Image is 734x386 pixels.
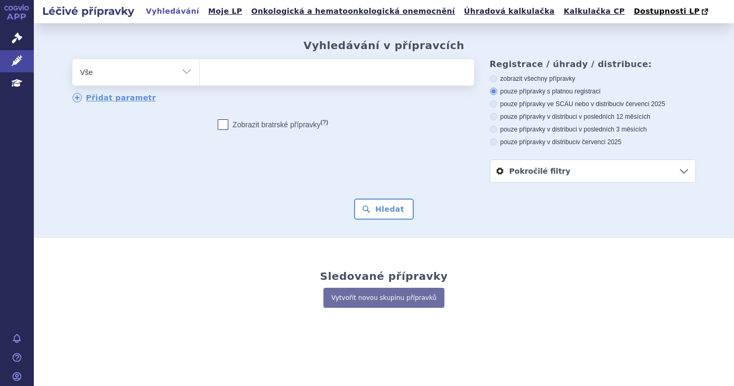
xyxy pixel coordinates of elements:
span: Dostupnosti LP [634,7,700,15]
h2: Léčivé přípravky [34,4,143,18]
a: Vyhledávání [143,4,202,18]
a: Pokročilé filtry [490,160,695,182]
label: pouze přípravky v distribuci [490,138,696,146]
h3: Registrace / úhrady / distribuce: [490,59,696,69]
label: pouze přípravky s platnou registrací [490,87,696,96]
span: v červenci 2025 [577,138,621,146]
a: Kalkulačka CP [561,4,628,18]
a: Úhradová kalkulačka [461,4,558,18]
h2: Vyhledávání v přípravcích [303,39,464,52]
button: Hledat [354,199,414,220]
span: v červenci 2025 [621,100,665,108]
label: zobrazit všechny přípravky [490,74,696,83]
a: Onkologická a hematoonkologická onemocnění [248,4,458,18]
label: pouze přípravky ve SCAU nebo v distribuci [490,100,696,108]
label: Zobrazit bratrské přípravky [218,119,328,130]
label: pouze přípravky v distribuci v posledních 12 měsících [490,112,696,121]
a: Dostupnosti LP [630,4,713,19]
a: Přidat parametr [72,93,156,102]
a: Moje LP [205,4,245,18]
h2: Sledované přípravky [320,270,448,283]
a: Vytvořit novou skupinu přípravků [323,288,444,308]
label: pouze přípravky v distribuci v posledních 3 měsících [490,125,696,134]
abbr: (?) [321,119,328,126]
